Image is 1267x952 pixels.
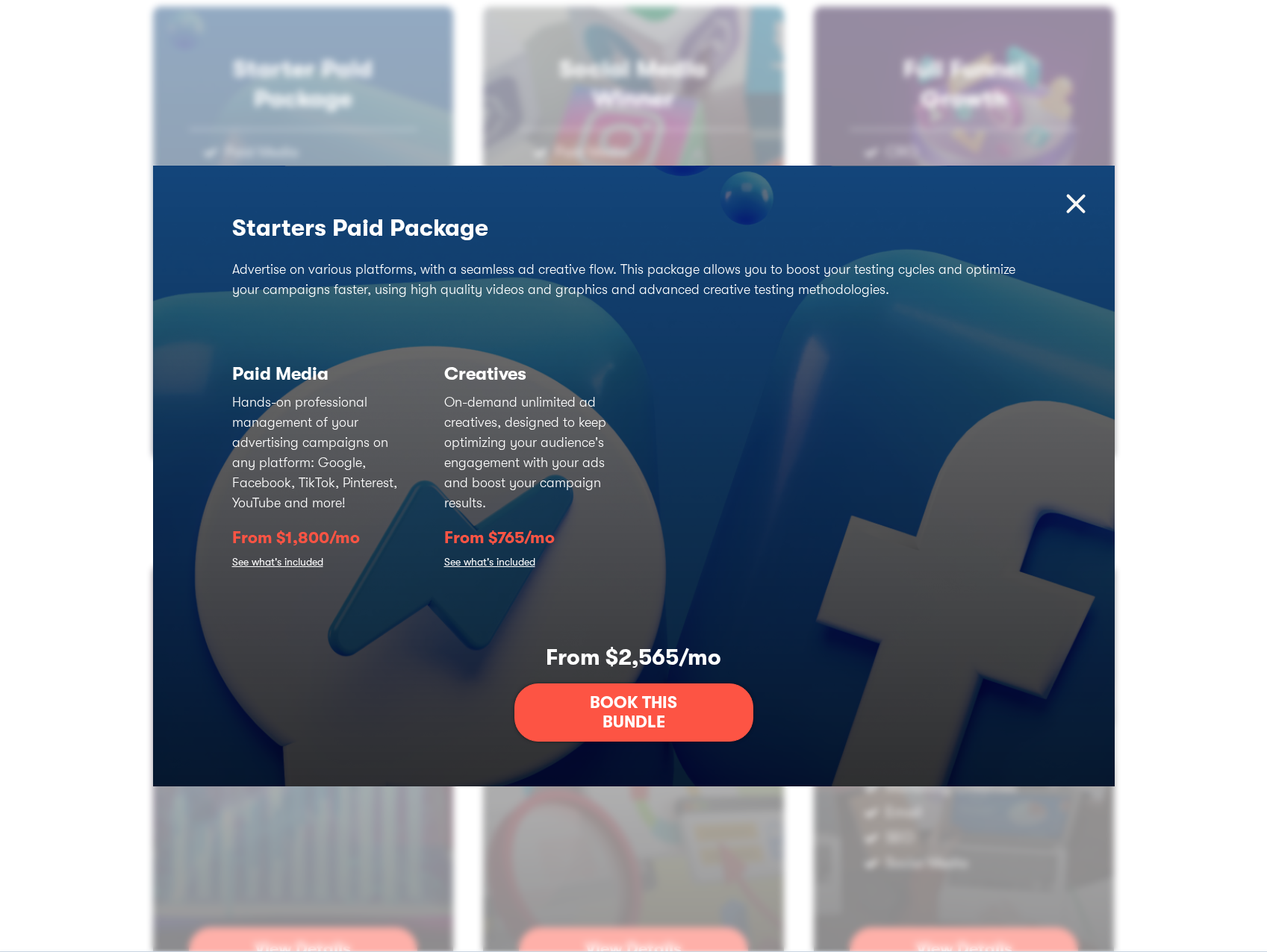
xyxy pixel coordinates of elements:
a: See what's included [444,553,535,574]
p: From $2,565/mo [546,641,721,674]
div: BOOK THIS BUNDLE [560,693,708,733]
p: Advertise on various platforms, with a seamless ad creative flow. This package allows you to boos... [232,260,1036,300]
h3: Paid Media [232,363,399,385]
p: Hands-on professional management of your advertising campaigns on any platform: Google, Facebook,... [232,392,399,513]
p: From $765/mo [444,525,611,550]
iframe: Chat Widget [998,779,1267,952]
p: On-demand unlimited ad creatives, designed to keep optimizing your audience's engagement with you... [444,392,611,513]
a: See what's included [232,553,323,574]
h3: Creatives [444,363,611,385]
h2: Starters Paid Package [232,210,1036,246]
p: From $1,800/mo [232,525,399,550]
a: BOOK THIS BUNDLE [514,683,753,742]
